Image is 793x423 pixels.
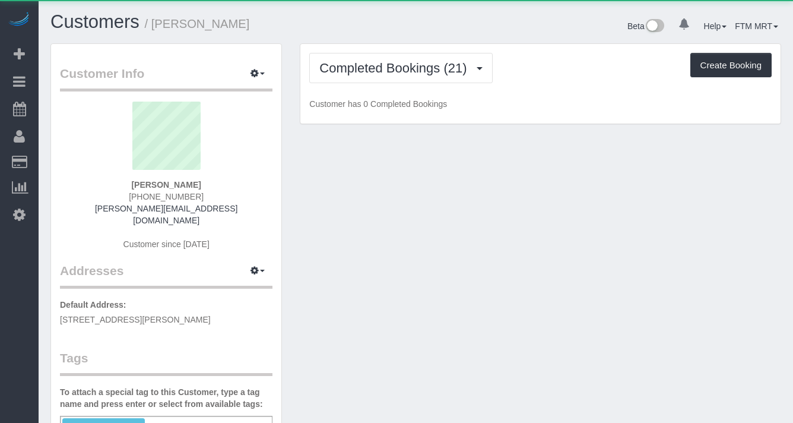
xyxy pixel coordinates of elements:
small: / [PERSON_NAME] [145,17,250,30]
label: Default Address: [60,299,126,311]
span: Customer since [DATE] [123,239,210,249]
img: Automaid Logo [7,12,31,29]
legend: Customer Info [60,65,272,91]
a: Beta [627,21,664,31]
a: Help [704,21,727,31]
label: To attach a special tag to this Customer, type a tag name and press enter or select from availabl... [60,386,272,410]
span: [STREET_ADDRESS][PERSON_NAME] [60,315,211,324]
strong: [PERSON_NAME] [131,180,201,190]
span: [PHONE_NUMBER] [129,192,204,201]
span: Completed Bookings (21) [319,61,472,75]
a: Customers [50,11,139,32]
button: Create Booking [690,53,772,78]
a: FTM MRT [735,21,778,31]
legend: Tags [60,349,272,376]
p: Customer has 0 Completed Bookings [309,98,772,110]
img: New interface [645,19,664,34]
a: [PERSON_NAME][EMAIL_ADDRESS][DOMAIN_NAME] [95,204,237,225]
button: Completed Bookings (21) [309,53,492,83]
